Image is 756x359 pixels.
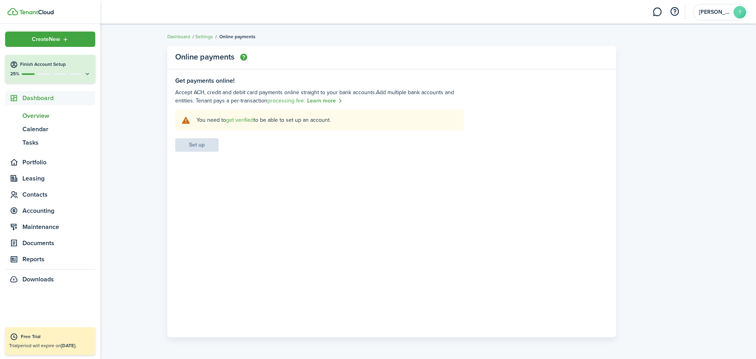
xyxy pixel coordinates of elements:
[22,174,95,183] span: Leasing
[5,136,95,149] a: Tasks
[175,77,464,84] settings-fieldset-title: Get payments online!
[226,116,254,124] a: get verified
[5,123,95,136] a: Calendar
[699,9,730,15] span: Tamira
[22,190,95,199] span: Contacts
[22,111,95,121] span: Overview
[181,115,191,125] i: soft
[219,33,256,40] span: Online payments
[32,37,60,42] span: Create New
[22,93,95,103] span: Dashboard
[5,32,95,47] button: Open menu
[22,222,95,232] span: Maintenance
[22,125,95,134] span: Calendar
[22,158,95,167] span: Portfolio
[22,275,54,284] span: Downloads
[20,61,91,68] h4: Finish Account Setup
[175,88,464,106] settings-fieldset-description: Accept ACH, credit and debit card payments online straight to your bank accounts. Add multiple ba...
[734,6,746,19] avatar-text: T
[196,116,458,124] explanation-description: You need to to be able to set up an account.
[9,342,91,349] p: Trial
[668,5,681,19] button: Open resource center
[5,252,95,266] a: Reports
[195,33,213,40] a: Settings
[22,206,95,216] span: Accounting
[61,342,76,349] b: [DATE].
[7,8,18,15] img: TenantCloud
[21,333,91,341] div: Free Trial
[22,138,95,147] span: Tasks
[19,10,54,15] img: TenantCloud
[22,238,95,248] span: Documents
[267,97,305,105] span: processing fee.
[18,342,76,349] span: period will expire on
[5,109,95,123] a: Overview
[5,55,95,83] button: Finish Account Setup25%
[10,71,20,77] p: 25%
[307,97,343,106] a: Learn more
[650,2,665,22] a: Messaging
[175,52,247,63] panel-main-title: Online payments
[167,33,190,40] a: Dashboard
[5,327,95,355] a: Free TrialTrialperiod will expire on[DATE].
[22,255,95,264] span: Reports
